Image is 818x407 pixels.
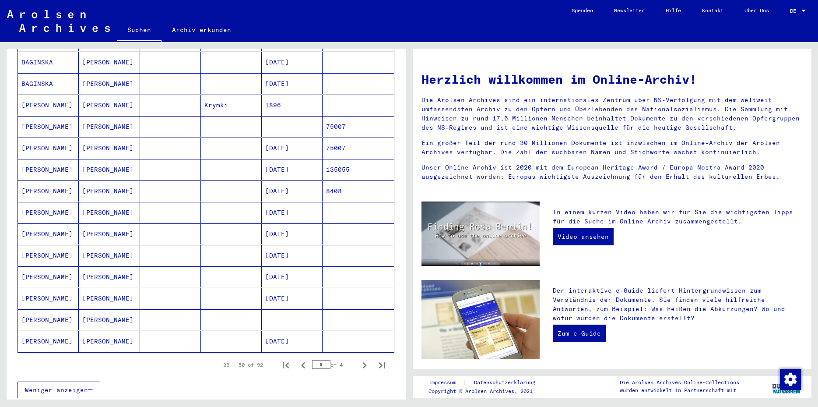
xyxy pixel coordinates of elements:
[79,116,140,137] mat-cell: [PERSON_NAME]
[79,245,140,266] mat-cell: [PERSON_NAME]
[262,95,323,116] mat-cell: 1896
[79,223,140,244] mat-cell: [PERSON_NAME]
[277,356,295,374] button: First page
[356,356,373,374] button: Next page
[18,159,79,180] mat-cell: [PERSON_NAME]
[770,375,803,397] img: yv_logo.png
[553,228,614,245] a: Video ansehen
[223,361,263,369] div: 26 – 50 of 92
[18,73,79,94] mat-cell: BAGINSKA
[18,223,79,244] mat-cell: [PERSON_NAME]
[428,378,546,387] div: |
[18,266,79,287] mat-cell: [PERSON_NAME]
[373,356,391,374] button: Last page
[18,245,79,266] mat-cell: [PERSON_NAME]
[780,369,801,390] img: Zustimmung ändern
[421,96,803,132] p: Die Arolsen Archives sind ein internationales Zentrum über NS-Verfolgung mit dem weltweit umfasse...
[553,286,803,323] p: Der interaktive e-Guide liefert Hintergrundwissen zum Verständnis der Dokumente. Sie finden viele...
[421,163,803,181] p: Unser Online-Archiv ist 2020 mit dem European Heritage Award / Europa Nostra Award 2020 ausgezeic...
[421,138,803,157] p: Ein großer Teil der rund 30 Millionen Dokumente ist inzwischen im Online-Archiv der Arolsen Archi...
[79,331,140,352] mat-cell: [PERSON_NAME]
[18,331,79,352] mat-cell: [PERSON_NAME]
[790,8,800,14] span: DE
[262,223,323,244] mat-cell: [DATE]
[79,138,140,159] mat-cell: [PERSON_NAME]
[18,52,79,73] mat-cell: BAGINSKA
[79,266,140,287] mat-cell: [PERSON_NAME]
[79,202,140,223] mat-cell: [PERSON_NAME]
[18,288,79,309] mat-cell: [PERSON_NAME]
[7,10,110,32] img: Arolsen_neg.svg
[421,202,540,266] img: video.jpg
[262,266,323,287] mat-cell: [DATE]
[18,116,79,137] mat-cell: [PERSON_NAME]
[553,208,803,226] p: In einem kurzen Video haben wir für Sie die wichtigsten Tipps für die Suche im Online-Archiv zusa...
[201,95,262,116] mat-cell: Krymki
[262,331,323,352] mat-cell: [DATE]
[79,309,140,330] mat-cell: [PERSON_NAME]
[312,361,356,369] div: of 4
[117,19,161,42] a: Suchen
[25,386,88,394] span: Weniger anzeigen
[428,378,463,387] a: Impressum
[161,19,242,40] a: Archiv erkunden
[262,288,323,309] mat-cell: [DATE]
[18,202,79,223] mat-cell: [PERSON_NAME]
[421,70,803,88] h1: Herzlich willkommen im Online-Archiv!
[79,73,140,94] mat-cell: [PERSON_NAME]
[262,159,323,180] mat-cell: [DATE]
[428,387,546,395] p: Copyright © Arolsen Archives, 2021
[18,382,100,398] button: Weniger anzeigen
[262,52,323,73] mat-cell: [DATE]
[262,180,323,202] mat-cell: [DATE]
[323,159,393,180] mat-cell: 135055
[18,309,79,330] mat-cell: [PERSON_NAME]
[18,95,79,116] mat-cell: [PERSON_NAME]
[323,180,393,202] mat-cell: 8408
[79,159,140,180] mat-cell: [PERSON_NAME]
[79,95,140,116] mat-cell: [PERSON_NAME]
[18,180,79,202] mat-cell: [PERSON_NAME]
[295,356,312,374] button: Previous page
[79,288,140,309] mat-cell: [PERSON_NAME]
[262,138,323,159] mat-cell: [DATE]
[262,73,323,94] mat-cell: [DATE]
[323,138,393,159] mat-cell: 75007
[620,386,739,394] p: wurden entwickelt in Partnerschaft mit
[467,378,546,387] a: Datenschutzerklärung
[262,202,323,223] mat-cell: [DATE]
[262,245,323,266] mat-cell: [DATE]
[323,116,393,137] mat-cell: 75007
[421,280,540,359] img: eguide.jpg
[18,138,79,159] mat-cell: [PERSON_NAME]
[620,379,739,386] p: Die Arolsen Archives Online-Collections
[79,52,140,73] mat-cell: [PERSON_NAME]
[79,180,140,202] mat-cell: [PERSON_NAME]
[553,325,606,342] a: Zum e-Guide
